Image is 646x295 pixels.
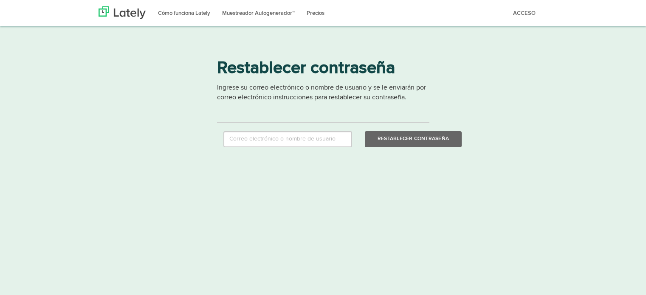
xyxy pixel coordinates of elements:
font: Restablecer contraseña [217,60,395,77]
font: Cómo funciona Lately [158,11,210,16]
img: Últimamente [99,6,146,19]
font: Ingrese su correo electrónico o nombre de usuario y se le enviarán por correo electrónico instruc... [217,84,426,101]
font: Muestreador Autogenerador™ [222,11,295,16]
input: Correo electrónico o nombre de usuario [223,131,352,147]
font: Restablecer contraseña [378,136,449,141]
font: ACCESO [513,11,536,16]
button: Restablecer contraseña [365,131,462,147]
font: Precios [307,11,324,16]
